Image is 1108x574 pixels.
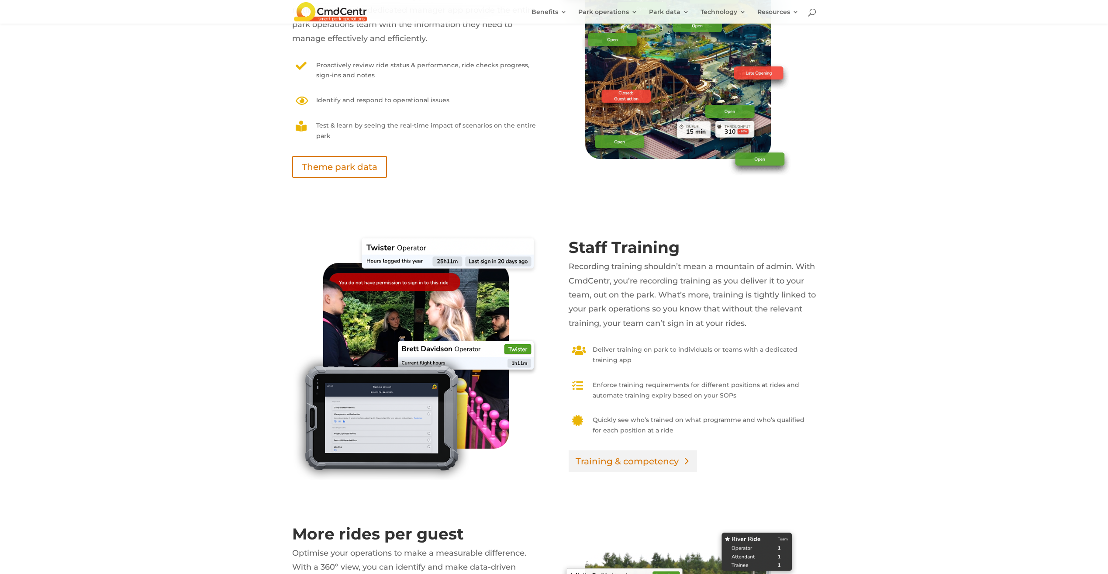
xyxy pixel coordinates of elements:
span:  [572,415,583,426]
span:  [572,345,586,356]
a: Resources [757,9,799,24]
p: Enforce training requirements for different positions at rides and automate training expiry based... [593,380,812,401]
a: Training & competency [569,450,697,472]
p: Recording training shouldn’t mean a mountain of admin. With CmdCentr, you’re recording training a... [569,259,816,330]
p: Deliver training on park to individuals or teams with a dedicated training app [593,345,812,366]
span:  [296,95,308,106]
p: Quickly see who’s trained on what programme and who’s qualified for each position at a ride [593,415,812,436]
h2: More rides per guest [292,526,540,546]
p: Proactively review ride status & performance, ride checks progress, sign-ins and notes [316,60,536,81]
img: Staff_Training [292,232,540,480]
span:  [296,60,307,71]
p: Identify and respond to operational issues [316,95,536,106]
a: Park data [649,9,689,24]
a: Park operations [578,9,638,24]
a: Theme park data [292,156,387,178]
p: Test & learn by seeing the real-time impact of scenarios on the entire park [316,121,536,142]
span:  [296,121,307,131]
img: CmdCentr [294,2,367,21]
a: Benefits [532,9,567,24]
h2: Staff Training [569,239,816,259]
span:  [572,380,583,391]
